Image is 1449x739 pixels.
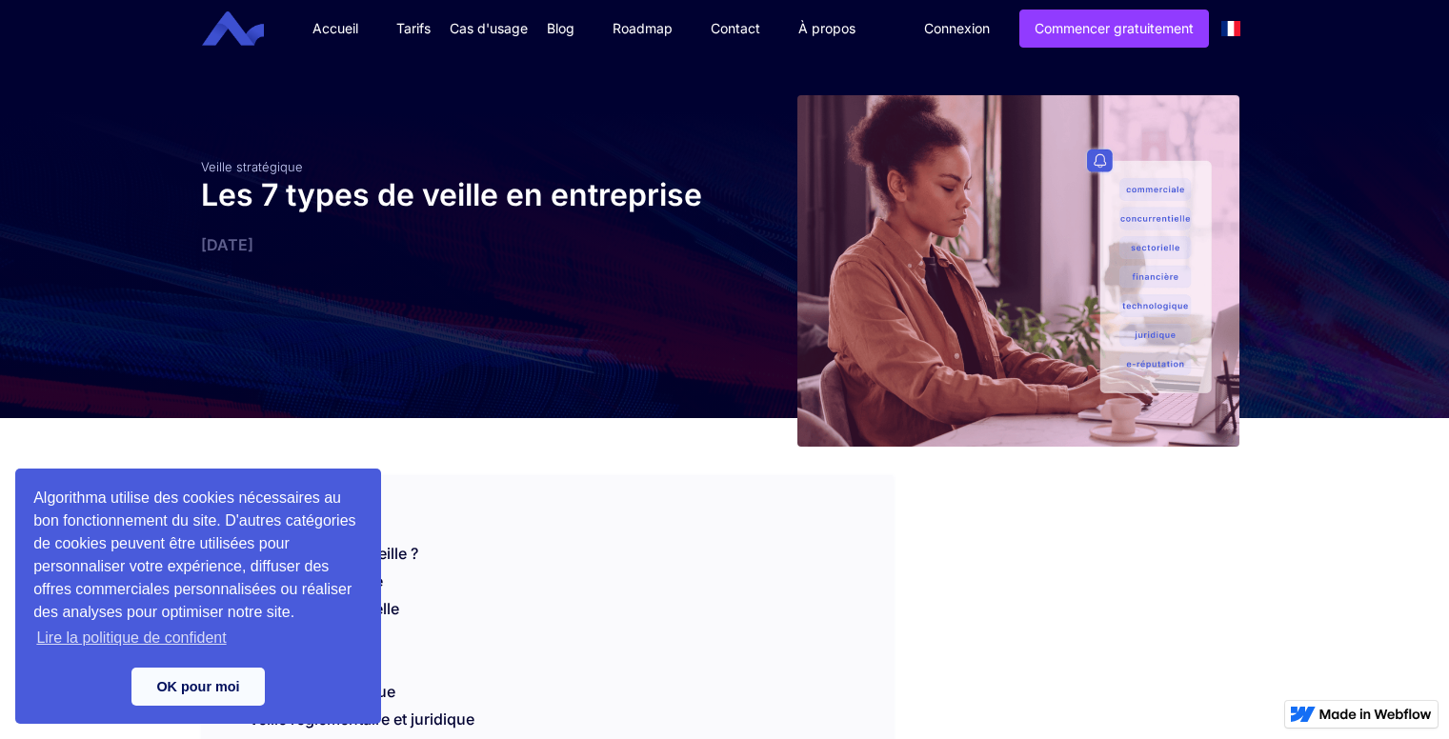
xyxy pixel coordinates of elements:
[216,11,278,47] a: home
[33,487,363,652] span: Algorithma utilise des cookies nécessaires au bon fonctionnement du site. D'autres catégories de ...
[1019,10,1209,48] a: Commencer gratuitement
[201,159,715,174] div: Veille stratégique
[450,19,528,38] div: Cas d'usage
[201,235,715,254] div: [DATE]
[33,624,230,652] a: learn more about cookies
[201,174,715,216] h1: Les 7 types de veille en entreprise
[201,475,894,525] div: SOMMAIRE
[15,469,381,724] div: cookieconsent
[1319,709,1432,720] img: Made in Webflow
[910,10,1004,47] a: Connexion
[131,668,265,706] a: dismiss cookie message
